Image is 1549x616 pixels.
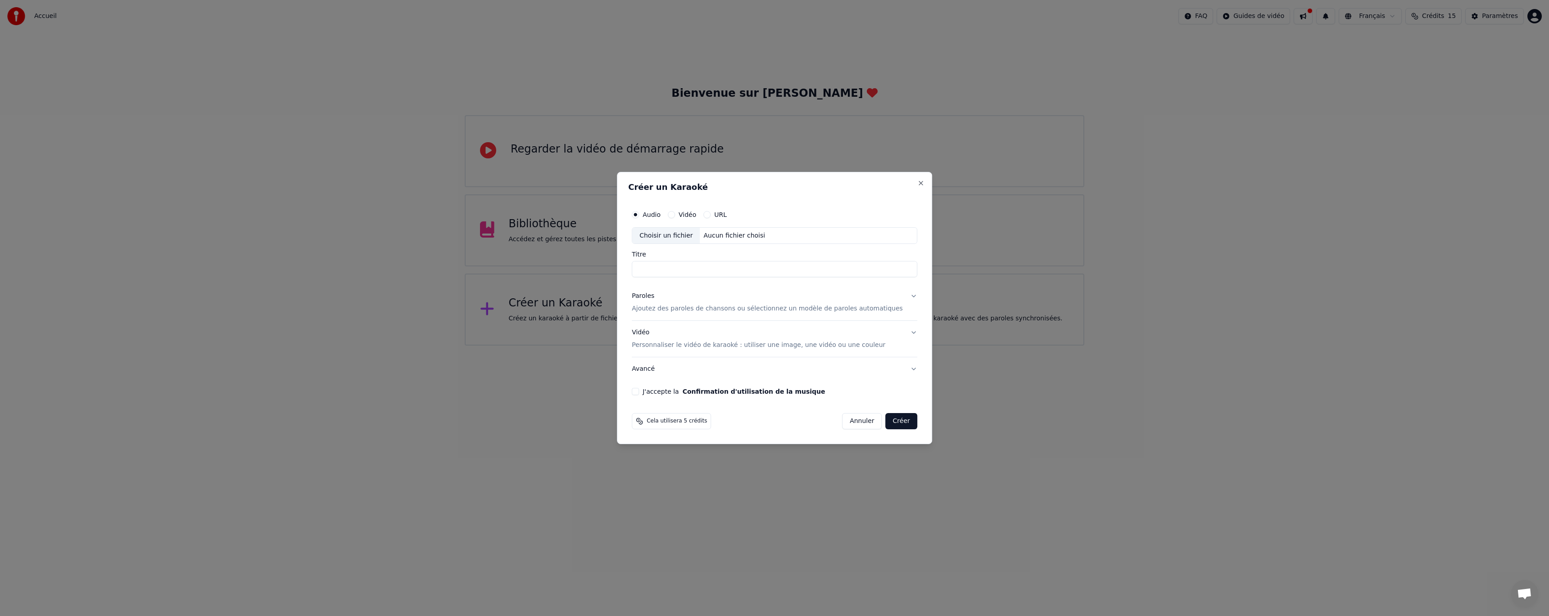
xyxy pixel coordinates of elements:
[647,418,707,425] span: Cela utilisera 5 crédits
[842,413,882,429] button: Annuler
[643,211,661,218] label: Audio
[632,285,917,321] button: ParolesAjoutez des paroles de chansons ou sélectionnez un modèle de paroles automatiques
[628,183,921,191] h2: Créer un Karaoké
[632,328,885,350] div: Vidéo
[632,305,903,314] p: Ajoutez des paroles de chansons ou sélectionnez un modèle de paroles automatiques
[683,388,825,395] button: J'accepte la
[886,413,917,429] button: Créer
[632,292,654,301] div: Paroles
[632,341,885,350] p: Personnaliser le vidéo de karaoké : utiliser une image, une vidéo ou une couleur
[632,228,700,244] div: Choisir un fichier
[700,231,769,240] div: Aucun fichier choisi
[679,211,696,218] label: Vidéo
[643,388,825,395] label: J'accepte la
[632,357,917,381] button: Avancé
[714,211,727,218] label: URL
[632,321,917,357] button: VidéoPersonnaliser le vidéo de karaoké : utiliser une image, une vidéo ou une couleur
[632,252,917,258] label: Titre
